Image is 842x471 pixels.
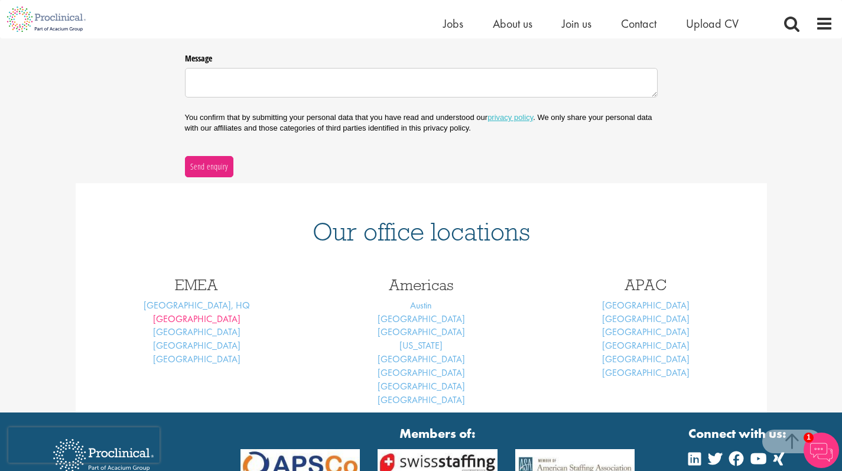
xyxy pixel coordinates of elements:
[185,49,658,64] label: Message
[804,433,839,468] img: Chatbot
[378,313,465,325] a: [GEOGRAPHIC_DATA]
[93,277,300,293] h3: EMEA
[493,16,532,31] a: About us
[562,16,591,31] a: Join us
[804,433,814,443] span: 1
[602,299,690,311] a: [GEOGRAPHIC_DATA]
[602,326,690,338] a: [GEOGRAPHIC_DATA]
[153,339,240,352] a: [GEOGRAPHIC_DATA]
[318,277,525,293] h3: Americas
[185,112,658,134] p: You confirm that by submitting your personal data that you have read and understood our . We only...
[185,156,233,177] button: Send enquiry
[602,366,690,379] a: [GEOGRAPHIC_DATA]
[443,16,463,31] a: Jobs
[688,424,789,443] strong: Connect with us:
[602,353,690,365] a: [GEOGRAPHIC_DATA]
[153,353,240,365] a: [GEOGRAPHIC_DATA]
[602,339,690,352] a: [GEOGRAPHIC_DATA]
[542,277,749,293] h3: APAC
[378,394,465,406] a: [GEOGRAPHIC_DATA]
[8,427,160,463] iframe: reCAPTCHA
[153,326,240,338] a: [GEOGRAPHIC_DATA]
[378,353,465,365] a: [GEOGRAPHIC_DATA]
[378,326,465,338] a: [GEOGRAPHIC_DATA]
[240,424,635,443] strong: Members of:
[93,219,749,245] h1: Our office locations
[378,380,465,392] a: [GEOGRAPHIC_DATA]
[378,366,465,379] a: [GEOGRAPHIC_DATA]
[487,113,533,122] a: privacy policy
[153,313,240,325] a: [GEOGRAPHIC_DATA]
[190,160,228,173] span: Send enquiry
[410,299,432,311] a: Austin
[621,16,656,31] a: Contact
[602,313,690,325] a: [GEOGRAPHIC_DATA]
[399,339,443,352] a: [US_STATE]
[686,16,739,31] a: Upload CV
[144,299,250,311] a: [GEOGRAPHIC_DATA], HQ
